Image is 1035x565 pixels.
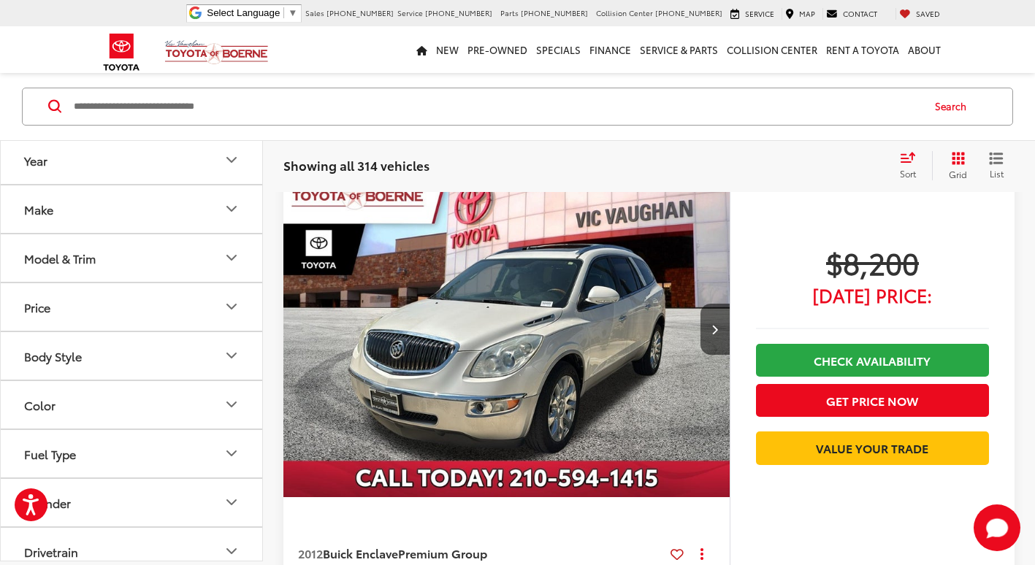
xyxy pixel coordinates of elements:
[756,288,989,302] span: [DATE] Price:
[989,167,1004,180] span: List
[916,8,940,19] span: Saved
[756,244,989,280] span: $8,200
[397,7,423,18] span: Service
[745,8,774,19] span: Service
[24,496,71,510] div: Cylinder
[223,347,240,364] div: Body Style
[585,26,635,73] a: Finance
[283,162,731,497] a: 2012 Buick Enclave Premium Group2012 Buick Enclave Premium Group2012 Buick Enclave Premium Group2...
[24,300,50,314] div: Price
[24,349,82,363] div: Body Style
[932,151,978,180] button: Grid View
[223,396,240,413] div: Color
[596,7,653,18] span: Collision Center
[283,156,429,174] span: Showing all 314 vehicles
[900,167,916,180] span: Sort
[500,7,519,18] span: Parts
[756,344,989,377] a: Check Availability
[722,26,822,73] a: Collision Center
[1,430,264,477] button: Fuel TypeFuel Type
[283,162,731,497] div: 2012 Buick Enclave Premium Group 0
[223,445,240,462] div: Fuel Type
[1,381,264,428] button: ColorColor
[463,26,532,73] a: Pre-Owned
[974,504,1020,551] svg: Start Chat
[1,234,264,282] button: Model & TrimModel & Trim
[893,151,932,180] button: Select sort value
[904,26,945,73] a: About
[1,332,264,380] button: Body StyleBody Style
[1,137,264,184] button: YearYear
[700,547,703,559] span: dropdown dots
[799,8,815,19] span: Map
[655,7,722,18] span: [PHONE_NUMBER]
[223,542,240,560] div: Drivetrain
[822,8,881,20] a: Contact
[1,479,264,526] button: CylinderCylinder
[305,7,324,18] span: Sales
[532,26,585,73] a: Specials
[974,504,1020,551] button: Toggle Chat Window
[326,7,394,18] span: [PHONE_NUMBER]
[921,88,988,125] button: Search
[223,249,240,266] div: Model & Trim
[635,26,722,73] a: Service & Parts: Opens in a new tab
[298,545,323,561] span: 2012
[949,168,967,180] span: Grid
[727,8,778,20] a: Service
[521,7,588,18] span: [PHONE_NUMBER]
[223,493,240,511] div: Cylinder
[24,251,96,265] div: Model & Trim
[756,384,989,417] button: Get Price Now
[288,7,297,18] span: ▼
[398,545,487,561] span: Premium Group
[700,304,730,355] button: Next image
[978,151,1015,180] button: List View
[756,431,989,464] a: Value Your Trade
[782,8,819,20] a: Map
[1,283,264,331] button: PricePrice
[283,7,284,18] span: ​
[24,202,53,216] div: Make
[223,151,240,169] div: Year
[24,398,56,412] div: Color
[207,7,280,18] span: Select Language
[822,26,904,73] a: Rent a Toyota
[425,7,492,18] span: [PHONE_NUMBER]
[298,545,665,561] a: 2012Buick EnclavePremium Group
[207,7,297,18] a: Select Language​
[94,28,149,76] img: Toyota
[24,153,47,167] div: Year
[223,298,240,315] div: Price
[24,545,78,558] div: Drivetrain
[323,545,398,561] span: Buick Enclave
[432,26,463,73] a: New
[223,200,240,218] div: Make
[895,8,944,20] a: My Saved Vehicles
[412,26,432,73] a: Home
[24,447,76,461] div: Fuel Type
[843,8,877,19] span: Contact
[283,162,731,498] img: 2012 Buick Enclave Premium Group
[1,185,264,233] button: MakeMake
[72,89,921,124] input: Search by Make, Model, or Keyword
[164,39,269,65] img: Vic Vaughan Toyota of Boerne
